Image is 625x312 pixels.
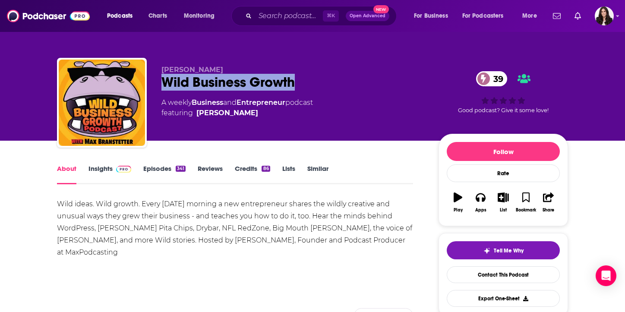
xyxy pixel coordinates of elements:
[237,98,285,107] a: Entrepreneur
[494,247,524,254] span: Tell Me Why
[192,98,223,107] a: Business
[59,60,145,146] img: Wild Business Growth
[447,142,560,161] button: Follow
[178,9,226,23] button: open menu
[346,11,389,21] button: Open AdvancedNew
[7,8,90,24] img: Podchaser - Follow, Share and Rate Podcasts
[447,290,560,307] button: Export One-Sheet
[483,247,490,254] img: tell me why sparkle
[515,187,537,218] button: Bookmark
[537,187,560,218] button: Share
[176,166,186,172] div: 341
[373,5,389,13] span: New
[500,208,507,213] div: List
[516,208,536,213] div: Bookmark
[447,187,469,218] button: Play
[543,208,554,213] div: Share
[282,164,295,184] a: Lists
[161,108,313,118] span: featuring
[447,164,560,182] div: Rate
[595,6,614,25] span: Logged in as RebeccaShapiro
[492,187,515,218] button: List
[447,241,560,259] button: tell me why sparkleTell Me Why
[350,14,385,18] span: Open Advanced
[522,10,537,22] span: More
[596,265,616,286] div: Open Intercom Messenger
[457,9,516,23] button: open menu
[161,98,313,118] div: A weekly podcast
[516,9,548,23] button: open menu
[571,9,584,23] a: Show notifications dropdown
[485,71,508,86] span: 39
[57,164,76,184] a: About
[475,208,486,213] div: Apps
[184,10,215,22] span: Monitoring
[223,98,237,107] span: and
[161,66,223,74] span: [PERSON_NAME]
[196,108,258,118] a: Max Branstetter
[447,266,560,283] a: Contact This Podcast
[148,10,167,22] span: Charts
[414,10,448,22] span: For Business
[408,9,459,23] button: open menu
[462,10,504,22] span: For Podcasters
[101,9,144,23] button: open menu
[323,10,339,22] span: ⌘ K
[476,71,508,86] a: 39
[255,9,323,23] input: Search podcasts, credits, & more...
[88,164,131,184] a: InsightsPodchaser Pro
[143,164,186,184] a: Episodes341
[198,164,223,184] a: Reviews
[240,6,405,26] div: Search podcasts, credits, & more...
[595,6,614,25] button: Show profile menu
[57,198,413,258] div: Wild ideas. Wild growth. Every [DATE] morning a new entrepreneur shares the wildly creative and u...
[469,187,492,218] button: Apps
[143,9,172,23] a: Charts
[107,10,133,22] span: Podcasts
[116,166,131,173] img: Podchaser Pro
[439,66,568,119] div: 39Good podcast? Give it some love!
[235,164,270,184] a: Credits86
[454,208,463,213] div: Play
[549,9,564,23] a: Show notifications dropdown
[458,107,549,113] span: Good podcast? Give it some love!
[595,6,614,25] img: User Profile
[262,166,270,172] div: 86
[307,164,328,184] a: Similar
